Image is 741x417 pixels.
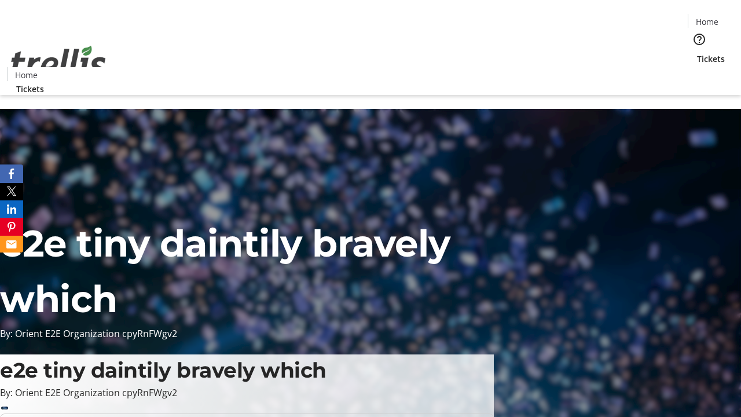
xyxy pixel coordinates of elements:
span: Tickets [697,53,725,65]
span: Home [696,16,718,28]
a: Tickets [688,53,734,65]
a: Home [688,16,725,28]
a: Tickets [7,83,53,95]
a: Home [8,69,45,81]
img: Orient E2E Organization cpyRnFWgv2's Logo [7,33,110,91]
span: Home [15,69,38,81]
button: Cart [688,65,711,88]
span: Tickets [16,83,44,95]
button: Help [688,28,711,51]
